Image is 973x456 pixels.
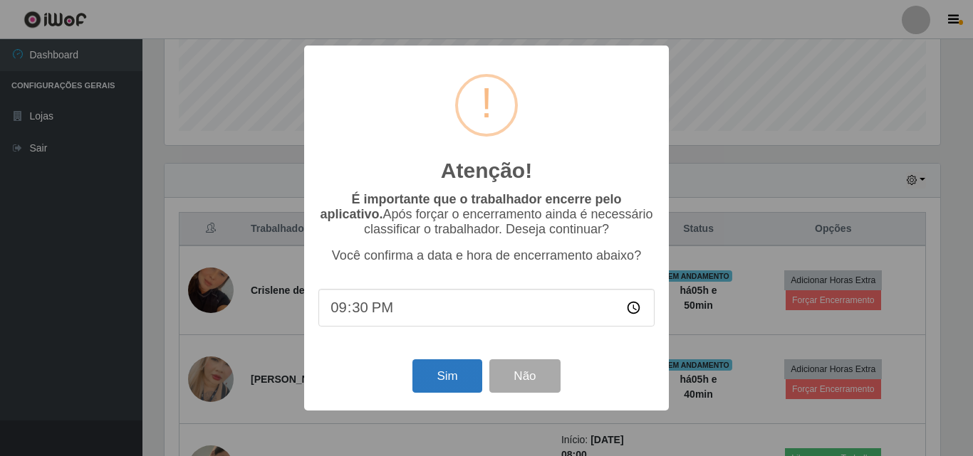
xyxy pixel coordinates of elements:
[318,192,655,237] p: Após forçar o encerramento ainda é necessário classificar o trabalhador. Deseja continuar?
[489,359,560,393] button: Não
[318,248,655,263] p: Você confirma a data e hora de encerramento abaixo?
[412,359,482,393] button: Sim
[320,192,621,221] b: É importante que o trabalhador encerre pelo aplicativo.
[441,158,532,184] h2: Atenção!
